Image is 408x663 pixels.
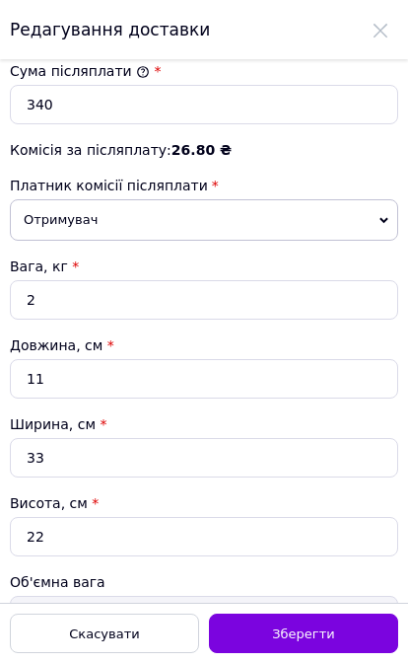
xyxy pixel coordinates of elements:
[10,140,398,160] div: Комісія за післяплату:
[272,626,334,641] span: Зберегти
[171,142,232,158] span: 26.80 ₴
[10,337,114,353] label: Довжина, см
[69,626,139,641] span: Скасувати
[10,416,106,432] label: Ширина, см
[10,178,208,193] span: Платник комісії післяплати
[10,258,79,274] label: Вага, кг
[10,199,398,241] span: Отримувач
[10,63,150,79] label: Сума післяплати
[10,572,398,592] div: Об'ємна вага
[10,495,99,511] label: Висота, см
[10,20,210,39] span: Редагування доставки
